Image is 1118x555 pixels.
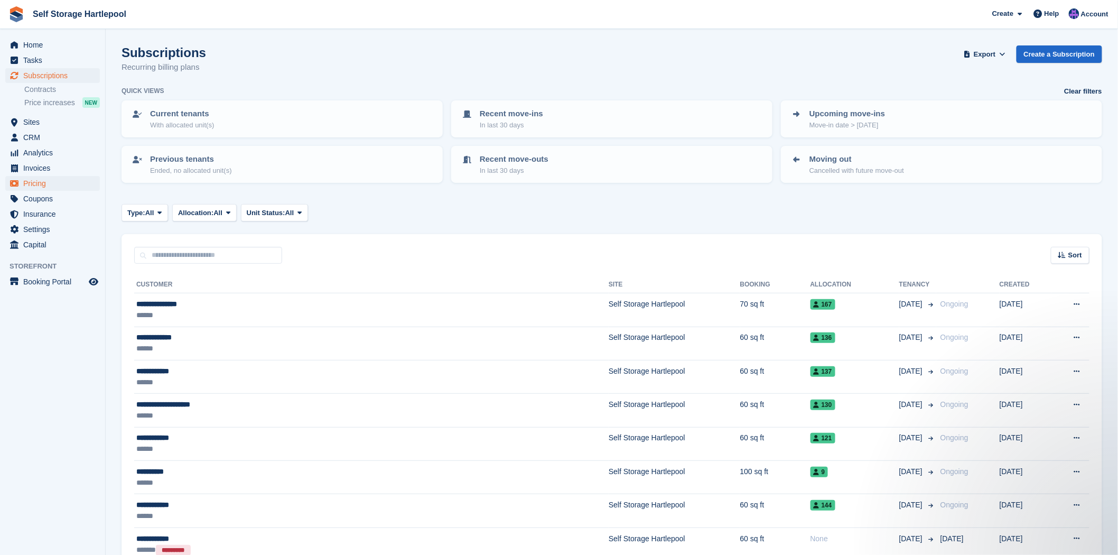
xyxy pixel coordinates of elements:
[1068,250,1082,261] span: Sort
[172,204,237,221] button: Allocation: All
[740,394,810,427] td: 60 sq ft
[992,8,1013,19] span: Create
[1000,427,1051,460] td: [DATE]
[10,261,105,272] span: Storefront
[810,276,899,293] th: Allocation
[810,366,835,377] span: 137
[5,115,100,129] a: menu
[23,53,87,68] span: Tasks
[940,467,968,476] span: Ongoing
[1000,394,1051,427] td: [DATE]
[5,237,100,252] a: menu
[940,300,968,308] span: Ongoing
[122,86,164,96] h6: Quick views
[5,68,100,83] a: menu
[609,394,740,427] td: Self Storage Hartlepool
[123,147,442,182] a: Previous tenants Ended, no allocated unit(s)
[23,145,87,160] span: Analytics
[134,276,609,293] th: Customer
[810,332,835,343] span: 136
[23,274,87,289] span: Booking Portal
[24,98,75,108] span: Price increases
[480,108,543,120] p: Recent move-ins
[1069,8,1079,19] img: Sean Wood
[8,6,24,22] img: stora-icon-8386f47178a22dfd0bd8f6a31ec36ba5ce8667c1dd55bd0f319d3a0aa187defe.svg
[609,427,740,460] td: Self Storage Hartlepool
[5,161,100,175] a: menu
[150,120,214,131] p: With allocated unit(s)
[5,38,100,52] a: menu
[5,222,100,237] a: menu
[810,400,835,410] span: 130
[480,153,548,165] p: Recent move-outs
[782,147,1101,182] a: Moving out Cancelled with future move-out
[809,120,885,131] p: Move-in date > [DATE]
[809,165,904,176] p: Cancelled with future move-out
[1064,86,1102,97] a: Clear filters
[122,45,206,60] h1: Subscriptions
[740,461,810,494] td: 100 sq ft
[1081,9,1108,20] span: Account
[5,274,100,289] a: menu
[82,97,100,108] div: NEW
[23,222,87,237] span: Settings
[609,327,740,360] td: Self Storage Hartlepool
[122,204,168,221] button: Type: All
[285,208,294,218] span: All
[29,5,131,23] a: Self Storage Hartlepool
[940,367,968,375] span: Ongoing
[23,115,87,129] span: Sites
[740,276,810,293] th: Booking
[213,208,222,218] span: All
[5,191,100,206] a: menu
[810,467,828,477] span: 9
[1000,461,1051,494] td: [DATE]
[150,153,232,165] p: Previous tenants
[609,494,740,528] td: Self Storage Hartlepool
[5,130,100,145] a: menu
[899,366,925,377] span: [DATE]
[23,161,87,175] span: Invoices
[810,500,835,511] span: 144
[87,275,100,288] a: Preview store
[1000,494,1051,528] td: [DATE]
[123,101,442,136] a: Current tenants With allocated unit(s)
[940,433,968,442] span: Ongoing
[809,153,904,165] p: Moving out
[5,207,100,221] a: menu
[1000,276,1051,293] th: Created
[23,38,87,52] span: Home
[1017,45,1102,63] a: Create a Subscription
[1000,360,1051,393] td: [DATE]
[1045,8,1059,19] span: Help
[740,327,810,360] td: 60 sq ft
[127,208,145,218] span: Type:
[24,97,100,108] a: Price increases NEW
[452,147,771,182] a: Recent move-outs In last 30 days
[23,130,87,145] span: CRM
[247,208,285,218] span: Unit Status:
[609,461,740,494] td: Self Storage Hartlepool
[609,360,740,393] td: Self Storage Hartlepool
[740,494,810,528] td: 60 sq ft
[480,165,548,176] p: In last 30 days
[1000,327,1051,360] td: [DATE]
[740,293,810,327] td: 70 sq ft
[150,108,214,120] p: Current tenants
[940,501,968,509] span: Ongoing
[962,45,1008,63] button: Export
[1000,293,1051,327] td: [DATE]
[899,432,925,443] span: [DATE]
[24,85,100,95] a: Contracts
[23,191,87,206] span: Coupons
[5,53,100,68] a: menu
[899,499,925,511] span: [DATE]
[782,101,1101,136] a: Upcoming move-ins Move-in date > [DATE]
[23,68,87,83] span: Subscriptions
[809,108,885,120] p: Upcoming move-ins
[974,49,995,60] span: Export
[740,427,810,460] td: 60 sq ft
[940,400,968,409] span: Ongoing
[940,333,968,341] span: Ongoing
[5,145,100,160] a: menu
